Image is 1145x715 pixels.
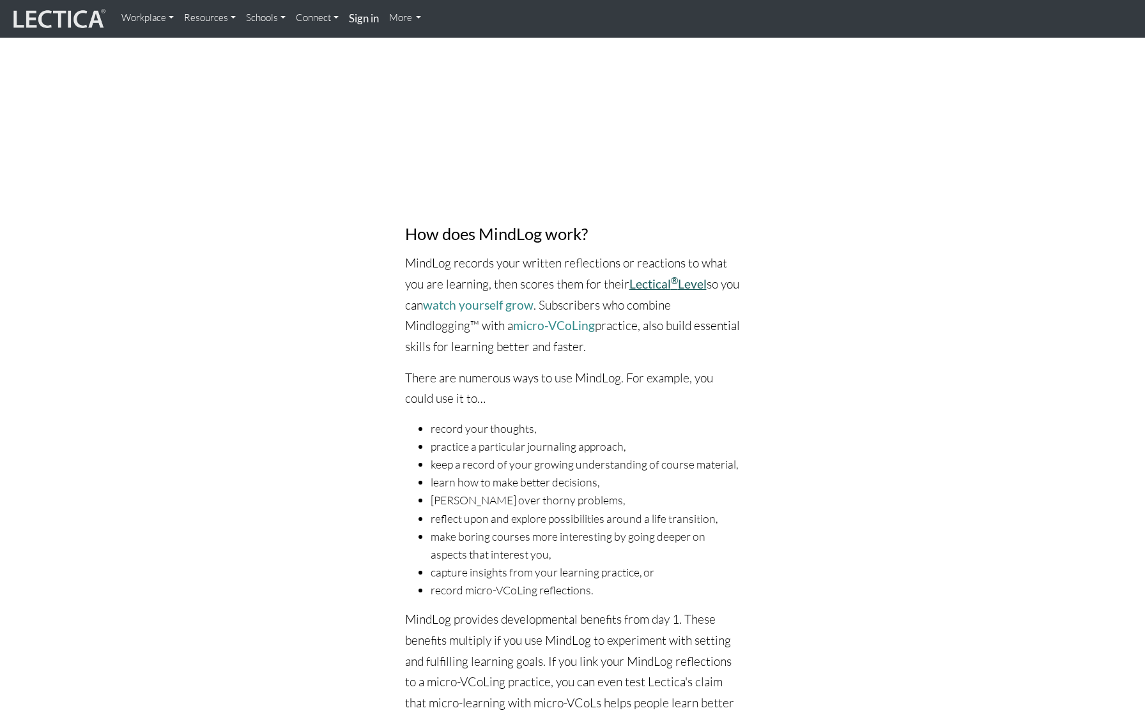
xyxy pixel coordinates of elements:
[431,581,741,599] li: record micro-VCoLing reflections.
[431,455,741,473] li: keep a record of your growing understanding of course material,
[349,11,379,25] strong: Sign in
[431,473,741,491] li: learn how to make better decisions,
[431,491,741,509] li: [PERSON_NAME] over thorny problems,
[116,5,179,31] a: Workplace
[629,276,707,291] a: Lectical®Level
[10,7,106,31] img: lecticalive
[179,5,241,31] a: Resources
[405,225,741,243] h3: How does MindLog work?
[431,527,741,563] li: make boring courses more interesting by going deeper on aspects that interest you,
[384,5,427,31] a: More
[431,419,741,437] li: record your thoughts,
[344,5,384,33] a: Sign in
[671,275,678,286] sup: ®
[513,318,595,333] a: micro-VCoLing
[405,253,741,357] p: MindLog records your written reflections or reactions to what you are learning, then scores them ...
[431,509,741,527] li: reflect upon and explore possibilities around a life transition,
[423,297,534,312] a: watch yourself grow
[405,368,741,409] p: There are numerous ways to use MindLog. For example, you could use it to…
[431,563,741,581] li: capture insights from your learning practice, or
[431,437,741,455] li: practice a particular journaling approach,
[241,5,291,31] a: Schools
[291,5,344,31] a: Connect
